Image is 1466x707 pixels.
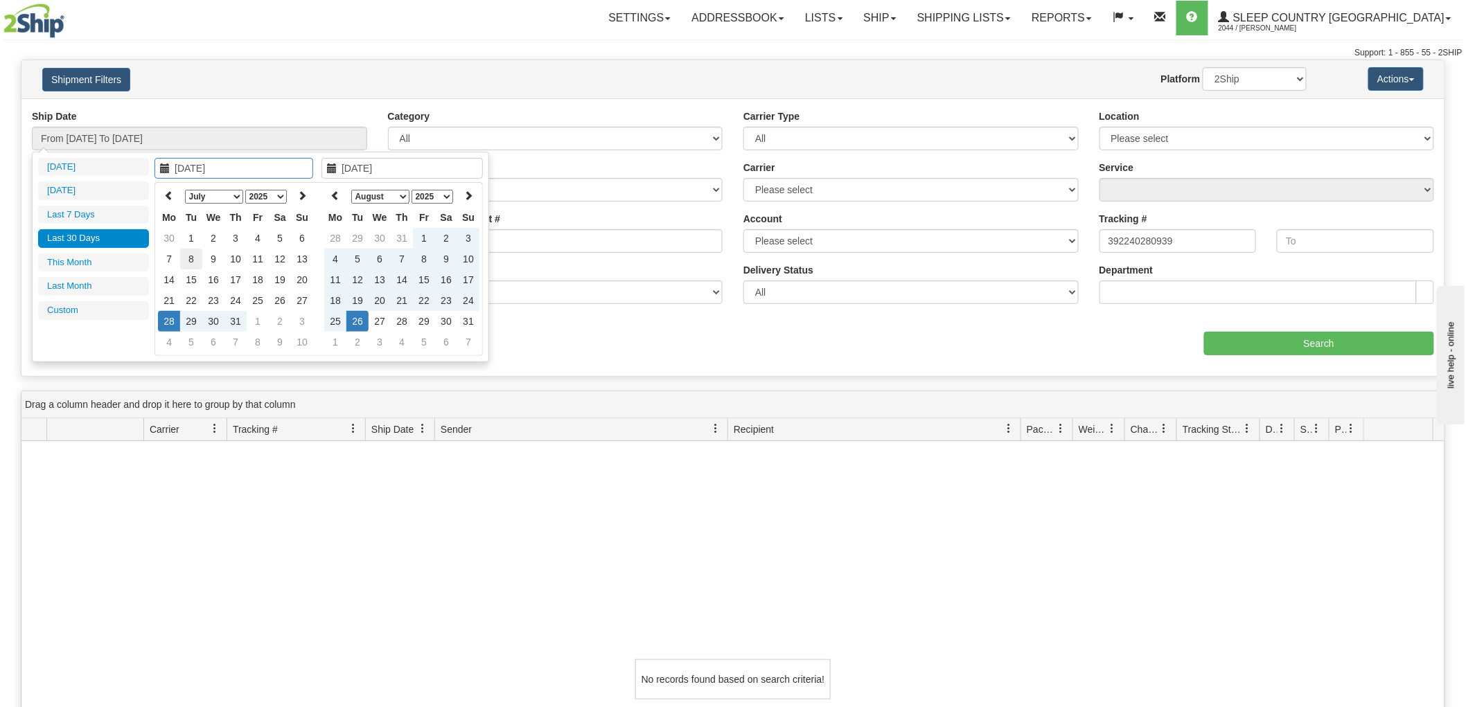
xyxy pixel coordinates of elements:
span: Charge [1131,422,1160,436]
div: grid grouping header [21,391,1445,418]
input: From [1099,229,1257,253]
td: 21 [391,290,413,311]
td: 9 [435,249,457,269]
span: Pickup Status [1335,422,1347,436]
a: Reports [1021,1,1102,35]
a: Recipient filter column settings [997,417,1021,440]
a: Packages filter column settings [1049,417,1072,440]
td: 1 [247,311,269,332]
td: 15 [413,269,435,290]
td: 9 [202,249,224,269]
iframe: chat widget [1434,283,1465,424]
td: 5 [413,332,435,352]
td: 16 [435,269,457,290]
td: 20 [369,290,391,311]
th: Sa [269,207,291,228]
td: 3 [457,228,479,249]
td: 8 [413,249,435,269]
a: Sender filter column settings [704,417,727,440]
span: Packages [1027,422,1056,436]
span: Delivery Status [1266,422,1278,436]
td: 21 [158,290,180,311]
th: Th [391,207,413,228]
td: 30 [202,311,224,332]
td: 22 [413,290,435,311]
span: Tracking # [233,422,278,436]
input: Search [1204,332,1434,355]
td: 2 [346,332,369,352]
td: 30 [158,228,180,249]
td: 30 [369,228,391,249]
a: Tracking Status filter column settings [1236,417,1260,440]
a: Addressbook [681,1,795,35]
td: 13 [291,249,313,269]
td: 31 [224,311,247,332]
td: 14 [391,269,413,290]
th: We [369,207,391,228]
th: Th [224,207,247,228]
th: Tu [346,207,369,228]
td: 4 [391,332,413,352]
td: 8 [247,332,269,352]
label: Location [1099,109,1140,123]
td: 3 [224,228,247,249]
td: 6 [435,332,457,352]
span: Sleep Country [GEOGRAPHIC_DATA] [1230,12,1445,24]
label: Category [388,109,430,123]
label: Department [1099,263,1154,277]
td: 20 [291,269,313,290]
td: 1 [324,332,346,352]
a: Ship Date filter column settings [411,417,434,440]
td: 16 [202,269,224,290]
td: 10 [291,332,313,352]
td: 3 [369,332,391,352]
label: Platform [1161,72,1201,86]
td: 15 [180,269,202,290]
th: Sa [435,207,457,228]
td: 31 [457,311,479,332]
th: Mo [324,207,346,228]
label: Carrier [743,161,775,174]
td: 2 [269,311,291,332]
button: Actions [1368,67,1424,91]
td: 19 [269,269,291,290]
label: Service [1099,161,1134,174]
span: 2044 / [PERSON_NAME] [1219,21,1323,35]
td: 1 [180,228,202,249]
td: 4 [158,332,180,352]
button: Shipment Filters [42,68,130,91]
li: [DATE] [38,158,149,177]
span: Ship Date [371,422,414,436]
td: 10 [457,249,479,269]
td: 7 [158,249,180,269]
label: Delivery Status [743,263,813,277]
div: No records found based on search criteria! [635,659,831,699]
div: live help - online [10,12,128,22]
td: 12 [269,249,291,269]
span: Tracking Status [1183,422,1243,436]
td: 30 [435,311,457,332]
td: 5 [269,228,291,249]
td: 29 [180,311,202,332]
td: 17 [457,269,479,290]
td: 24 [457,290,479,311]
td: 11 [324,269,346,290]
td: 2 [435,228,457,249]
td: 4 [324,249,346,269]
td: 25 [247,290,269,311]
td: 25 [324,311,346,332]
td: 2 [202,228,224,249]
td: 7 [224,332,247,352]
div: Support: 1 - 855 - 55 - 2SHIP [3,47,1463,59]
a: Carrier filter column settings [203,417,227,440]
td: 6 [291,228,313,249]
td: 6 [202,332,224,352]
td: 23 [202,290,224,311]
td: 29 [346,228,369,249]
a: Sleep Country [GEOGRAPHIC_DATA] 2044 / [PERSON_NAME] [1208,1,1462,35]
input: To [1277,229,1434,253]
a: Ship [854,1,907,35]
td: 11 [247,249,269,269]
span: Recipient [734,422,774,436]
a: Shipping lists [907,1,1021,35]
